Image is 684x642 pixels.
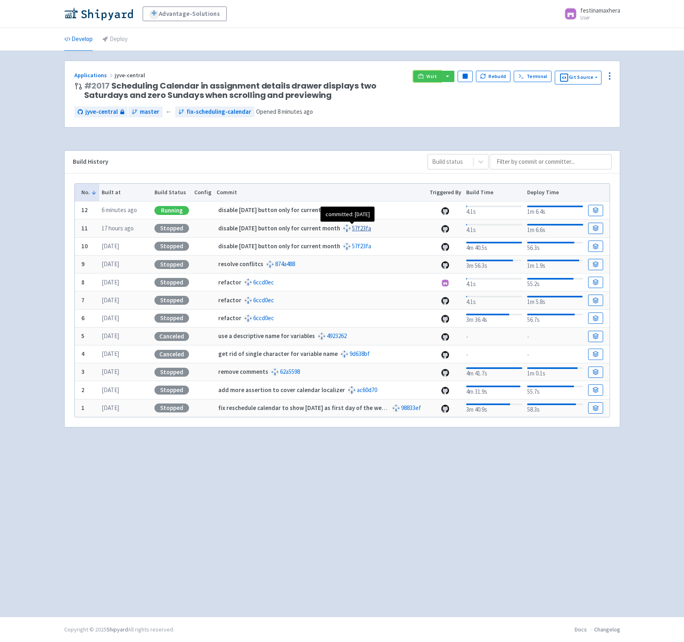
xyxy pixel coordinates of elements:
[580,7,620,14] span: festinamaxhera
[73,157,415,167] div: Build History
[154,368,189,377] div: Stopped
[350,350,370,358] a: 9d638bf
[102,206,137,214] time: 6 minutes ago
[64,625,174,634] div: Copyright © 2025 All rights reserved.
[81,242,88,250] b: 10
[588,223,603,234] a: Build Details
[81,404,85,412] b: 1
[466,294,522,307] div: 4.1s
[102,28,128,51] a: Deploy
[466,331,522,342] div: -
[214,184,427,202] th: Commit
[154,278,189,287] div: Stopped
[527,240,583,253] div: 56.3s
[218,404,495,412] strong: fix reschedule calendar to show [DATE] as first day of the week regardless the month you currentl...
[580,15,620,20] small: User
[218,206,340,214] strong: disable [DATE] button only for current month
[84,80,110,91] a: #2017
[84,81,407,100] span: Scheduling Calendar in assignment details drawer displays two Saturdays and zero Sundays when scr...
[218,278,241,286] strong: refactor
[588,259,603,270] a: Build Details
[527,204,583,217] div: 1m 6.4s
[74,72,115,79] a: Applications
[81,368,85,375] b: 3
[102,260,119,268] time: [DATE]
[588,331,603,342] a: Build Details
[401,404,421,412] a: 98833ef
[357,386,377,394] a: ac60d70
[527,294,583,307] div: 1m 5.8s
[81,350,85,358] b: 4
[575,626,587,633] a: Docs
[466,384,522,397] div: 4m 31.9s
[253,314,274,322] a: 6ccd0ec
[466,222,522,235] div: 4.1s
[588,295,603,306] a: Build Details
[81,314,85,322] b: 6
[466,312,522,325] div: 3m 36.4s
[466,402,522,414] div: 3m 40.9s
[81,296,85,304] b: 7
[466,204,522,217] div: 4.1s
[588,384,603,396] a: Build Details
[154,224,189,233] div: Stopped
[154,314,189,323] div: Stopped
[140,107,159,117] span: master
[466,240,522,253] div: 4m 40.5s
[588,349,603,360] a: Build Details
[527,349,583,360] div: -
[525,184,586,202] th: Deploy Time
[99,184,152,202] th: Built at
[588,367,603,378] a: Build Details
[218,260,263,268] strong: resolve conflitcs
[426,73,437,80] span: Visit
[588,277,603,288] a: Build Details
[588,241,603,252] a: Build Details
[102,296,119,304] time: [DATE]
[218,350,338,358] strong: get rid of single character for variable name
[81,332,85,340] b: 5
[154,403,189,412] div: Stopped
[218,296,241,304] strong: refactor
[102,332,119,340] time: [DATE]
[555,71,601,85] button: Git Source
[74,106,128,117] a: jyve-central
[102,350,119,358] time: [DATE]
[102,224,134,232] time: 17 hours ago
[413,71,441,82] a: Visit
[514,71,552,82] a: Terminal
[527,384,583,397] div: 55.7s
[192,184,214,202] th: Config
[102,404,119,412] time: [DATE]
[559,7,620,20] a: festinamaxhera User
[175,106,254,117] a: fix-scheduling-calendar
[476,71,511,82] button: Rebuild
[81,206,88,214] b: 12
[327,332,347,340] a: 4923262
[278,108,313,115] time: 8 minutes ago
[253,296,274,304] a: 6ccd0ec
[115,72,146,79] span: jyve-central
[102,386,119,394] time: [DATE]
[280,368,300,375] a: 62a5598
[102,242,119,250] time: [DATE]
[152,184,192,202] th: Build Status
[102,368,119,375] time: [DATE]
[253,278,274,286] a: 6ccd0ec
[154,242,189,251] div: Stopped
[527,366,583,378] div: 1m 0.1s
[85,107,118,117] span: jyve-central
[275,260,295,268] a: 874a488
[527,258,583,271] div: 1m 1.9s
[218,242,340,250] strong: disable [DATE] button only for current month
[81,278,85,286] b: 8
[106,626,128,633] a: Shipyard
[594,626,620,633] a: Changelog
[588,205,603,216] a: Build Details
[527,276,583,289] div: 55.2s
[154,296,189,305] div: Stopped
[154,260,189,269] div: Stopped
[218,332,315,340] strong: use a descriptive name for variables
[81,224,88,232] b: 11
[154,350,189,359] div: Canceled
